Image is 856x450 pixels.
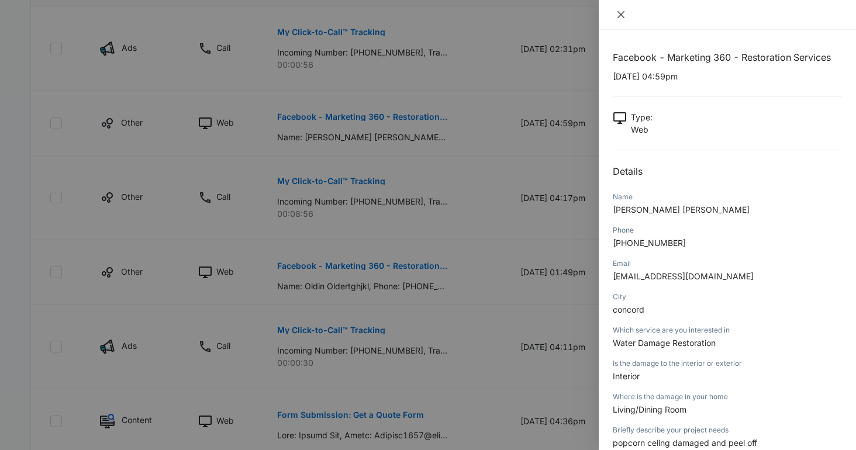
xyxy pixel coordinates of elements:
p: Web [631,123,653,136]
span: close [616,10,626,19]
p: Type : [631,111,653,123]
img: tab_domain_overview_orange.svg [32,68,41,77]
button: Close [613,9,629,20]
div: Is the damage to the interior or exterior [613,358,842,369]
div: Which service are you interested in [613,325,842,335]
div: Briefly describe your project needs [613,425,842,435]
h1: Facebook - Marketing 360 - Restoration Services [613,50,842,64]
h2: Details [613,164,842,178]
div: Name [613,192,842,202]
div: Domain: [DOMAIN_NAME] [30,30,129,40]
img: logo_orange.svg [19,19,28,28]
span: Living/Dining Room [613,404,686,414]
div: Phone [613,225,842,236]
span: Water Damage Restoration [613,338,716,348]
span: Interior [613,371,640,381]
div: City [613,292,842,302]
span: [EMAIL_ADDRESS][DOMAIN_NAME] [613,271,754,281]
img: tab_keywords_by_traffic_grey.svg [116,68,126,77]
div: v 4.0.25 [33,19,57,28]
div: Where is the damage in your home [613,392,842,402]
p: [DATE] 04:59pm [613,70,842,82]
div: Keywords by Traffic [129,69,197,77]
div: Domain Overview [44,69,105,77]
span: [PERSON_NAME] [PERSON_NAME] [613,205,750,214]
span: popcorn celing damaged and peel off [613,438,757,448]
span: [PHONE_NUMBER] [613,238,686,248]
img: website_grey.svg [19,30,28,40]
div: Email [613,258,842,269]
span: concord [613,304,644,314]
